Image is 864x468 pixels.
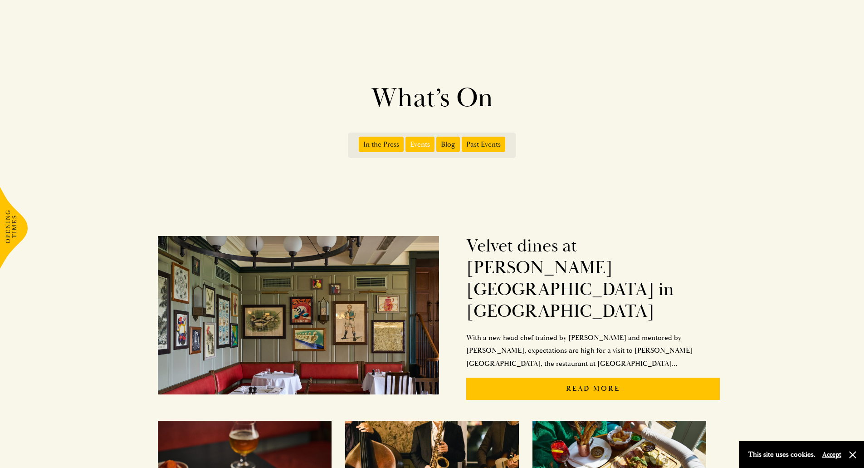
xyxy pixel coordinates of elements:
h2: Velvet dines at [PERSON_NAME][GEOGRAPHIC_DATA] in [GEOGRAPHIC_DATA] [466,235,720,322]
a: Velvet dines at [PERSON_NAME][GEOGRAPHIC_DATA] in [GEOGRAPHIC_DATA]With a new head chef trained b... [158,226,720,407]
h1: What’s On [174,82,691,114]
p: This site uses cookies. [748,448,815,461]
p: Read More [466,378,720,400]
button: Close and accept [848,450,857,459]
button: Accept [822,450,841,459]
span: Events [405,137,434,152]
span: Blog [436,137,460,152]
span: Past Events [462,137,505,152]
span: In the Press [359,137,404,152]
p: With a new head chef trained by [PERSON_NAME] and mentored by [PERSON_NAME], expectations are hig... [466,331,720,370]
